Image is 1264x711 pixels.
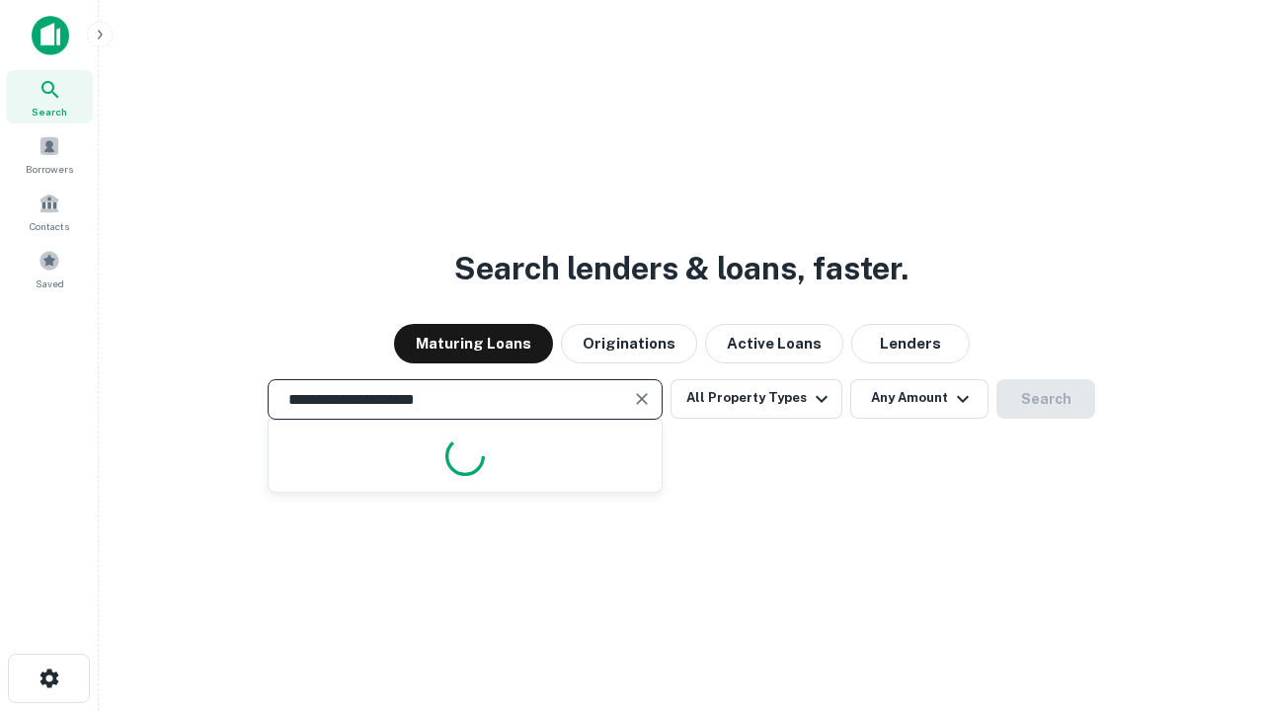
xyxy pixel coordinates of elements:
[6,242,93,295] a: Saved
[6,127,93,181] a: Borrowers
[32,104,67,119] span: Search
[628,385,656,413] button: Clear
[6,185,93,238] a: Contacts
[561,324,697,363] button: Originations
[671,379,842,419] button: All Property Types
[850,379,988,419] button: Any Amount
[454,245,908,292] h3: Search lenders & loans, faster.
[705,324,843,363] button: Active Loans
[36,276,64,291] span: Saved
[32,16,69,55] img: capitalize-icon.png
[394,324,553,363] button: Maturing Loans
[1165,553,1264,648] iframe: Chat Widget
[30,218,69,234] span: Contacts
[6,70,93,123] a: Search
[26,161,73,177] span: Borrowers
[851,324,970,363] button: Lenders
